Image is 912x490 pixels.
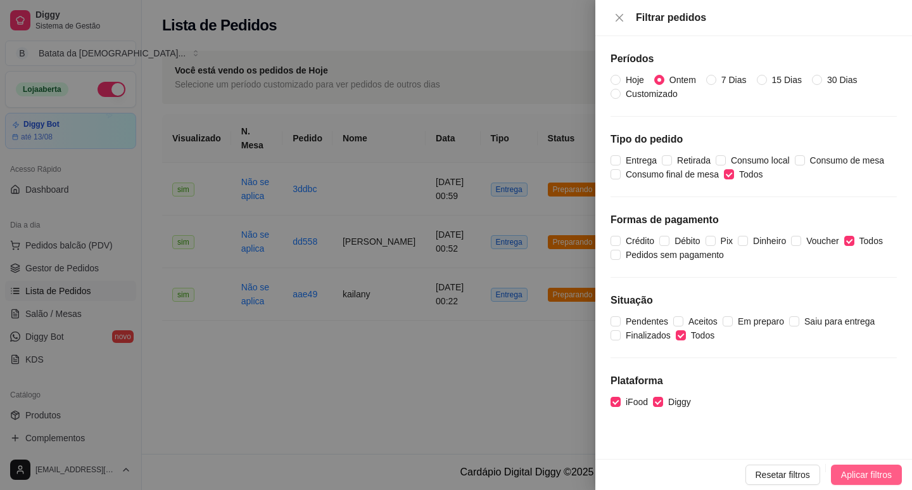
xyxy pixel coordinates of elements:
span: close [614,13,624,23]
button: Resetar filtros [745,465,820,485]
span: Diggy [663,395,696,409]
span: Todos [854,234,888,248]
span: Consumo final de mesa [621,167,724,181]
span: Pix [716,234,738,248]
span: Aceitos [683,314,723,328]
span: Saiu para entrega [799,314,880,328]
span: Pedidos sem pagamento [621,248,729,262]
span: Aplicar filtros [841,468,892,482]
span: Finalizados [621,328,676,342]
span: iFood [621,395,653,409]
span: Resetar filtros [756,468,810,482]
span: Dinheiro [748,234,791,248]
span: Todos [734,167,768,181]
button: Aplicar filtros [831,465,902,485]
h5: Períodos [611,51,897,67]
h5: Situação [611,293,897,308]
h5: Formas de pagamento [611,212,897,228]
span: 15 Dias [767,73,807,87]
span: Crédito [621,234,659,248]
span: Consumo local [726,153,795,167]
span: Customizado [621,87,683,101]
span: Pendentes [621,314,673,328]
span: 30 Dias [822,73,862,87]
span: Consumo de mesa [805,153,890,167]
span: Débito [669,234,705,248]
span: Voucher [801,234,844,248]
span: Ontem [664,73,701,87]
span: Entrega [621,153,662,167]
span: Retirada [672,153,716,167]
span: Hoje [621,73,649,87]
h5: Tipo do pedido [611,132,897,147]
span: Todos [686,328,719,342]
button: Close [611,12,628,24]
span: Em preparo [733,314,789,328]
div: Filtrar pedidos [636,10,897,25]
span: 7 Dias [716,73,752,87]
h5: Plataforma [611,373,897,389]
